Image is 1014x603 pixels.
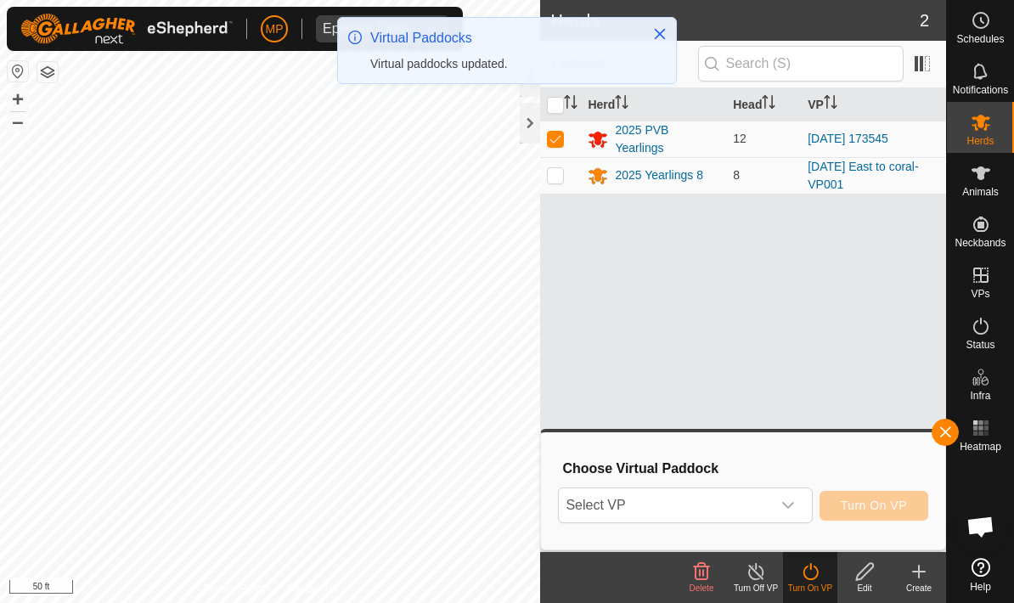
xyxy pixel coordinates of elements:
[733,132,746,145] span: 12
[808,132,888,145] a: [DATE] 173545
[615,98,628,111] p-sorticon: Activate to sort
[960,442,1001,452] span: Heatmap
[564,98,577,111] p-sorticon: Activate to sort
[8,111,28,132] button: –
[801,88,946,121] th: VP
[726,88,801,121] th: Head
[920,8,929,33] span: 2
[562,460,928,476] h3: Choose Virtual Paddock
[316,15,415,42] span: Ephiram Farm
[8,89,28,110] button: +
[966,340,994,350] span: Status
[287,581,337,596] a: Contact Us
[892,582,946,595] div: Create
[20,14,233,44] img: Gallagher Logo
[698,46,904,82] input: Search (S)
[615,166,703,184] div: 2025 Yearlings 8
[203,581,267,596] a: Privacy Policy
[956,34,1004,44] span: Schedules
[733,168,740,182] span: 8
[947,551,1014,599] a: Help
[323,22,408,36] div: Ephiram Farm
[971,289,989,299] span: VPs
[8,61,28,82] button: Reset Map
[615,121,719,157] div: 2025 PVB Yearlings
[783,582,837,595] div: Turn On VP
[824,98,837,111] p-sorticon: Activate to sort
[729,582,783,595] div: Turn Off VP
[690,583,714,593] span: Delete
[771,488,805,522] div: dropdown trigger
[559,488,770,522] span: Select VP
[966,136,994,146] span: Herds
[648,22,672,46] button: Close
[550,10,919,31] h2: Herds
[837,582,892,595] div: Edit
[808,160,918,191] a: [DATE] East to coral-VP001
[841,499,907,512] span: Turn On VP
[955,501,1006,552] a: Open chat
[581,88,726,121] th: Herd
[415,15,449,42] div: dropdown trigger
[953,85,1008,95] span: Notifications
[955,238,1006,248] span: Neckbands
[970,391,990,401] span: Infra
[370,55,635,73] div: Virtual paddocks updated.
[762,98,775,111] p-sorticon: Activate to sort
[962,187,999,197] span: Animals
[970,582,991,592] span: Help
[37,62,58,82] button: Map Layers
[820,491,928,521] button: Turn On VP
[370,28,635,48] div: Virtual Paddocks
[266,20,284,38] span: MP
